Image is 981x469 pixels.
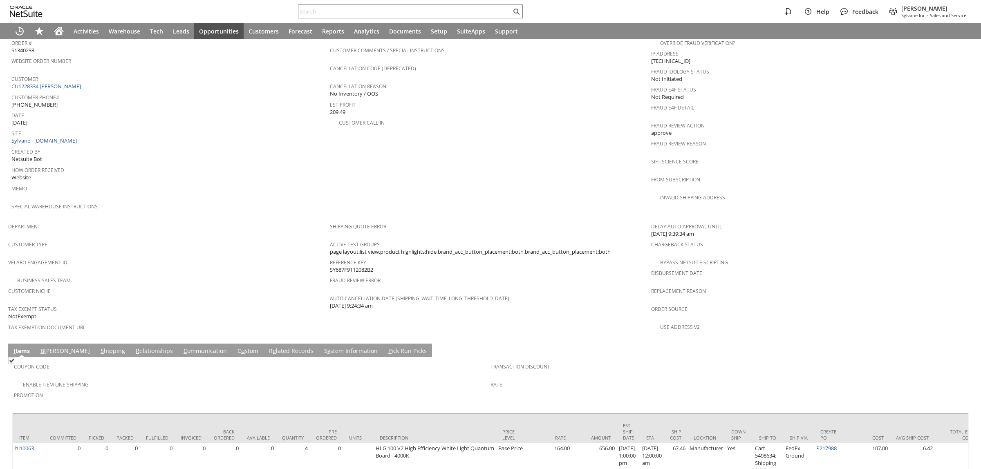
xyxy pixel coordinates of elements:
[199,27,239,35] span: Opportunities
[11,203,98,210] a: Special Warehouse Instructions
[282,435,304,441] div: Quantity
[896,435,929,441] div: Avg Ship Cost
[150,27,163,35] span: Tech
[330,108,345,116] span: 209.49
[136,347,139,355] span: R
[54,26,64,36] svg: Home
[327,347,330,355] span: y
[660,324,700,331] a: Use Address V2
[235,347,260,356] a: Custom
[511,7,521,16] svg: Search
[11,167,64,174] a: How Order Received
[10,6,43,17] svg: logo
[11,58,71,65] a: Website Order Number
[15,444,34,452] a: hl10063
[349,23,384,39] a: Analytics
[490,363,550,370] a: Transaction Discount
[104,23,145,39] a: Warehouse
[29,23,49,39] div: Shortcuts
[15,26,25,36] svg: Recent Records
[651,122,705,129] a: Fraud Review Action
[317,23,349,39] a: Reports
[660,194,725,201] a: Invalid Shipping Address
[330,101,356,108] a: Est Profit
[330,277,381,284] a: Fraud Review Error
[339,119,385,126] a: Customer Call-in
[330,83,386,90] a: Cancellation Reason
[11,130,21,137] a: Site
[8,259,67,266] a: Velaro Engagement ID
[651,241,703,248] a: Chargeback Status
[330,90,378,98] span: No Inventory / OOS
[490,23,523,39] a: Support
[452,23,490,39] a: SuiteApps
[322,347,380,356] a: System Information
[298,7,511,16] input: Search
[8,223,40,230] a: Department
[349,435,367,441] div: Units
[901,4,966,12] span: [PERSON_NAME]
[694,435,719,441] div: Location
[354,27,379,35] span: Analytics
[11,101,58,109] span: [PHONE_NUMBER]
[194,23,244,39] a: Opportunities
[495,27,518,35] span: Support
[820,429,839,441] div: Create PO
[651,176,700,183] a: From Subscription
[244,23,284,39] a: Customers
[651,129,672,137] span: approve
[13,347,16,355] span: I
[19,435,38,441] div: Item
[330,241,380,248] a: Active Test Groups
[17,277,71,284] a: Business Sales Team
[23,381,89,388] a: Enable Item Line Shipping
[330,259,366,266] a: Reference Key
[330,47,445,54] a: Customer Comments / Special Instructions
[89,435,104,441] div: Picked
[8,313,36,320] span: NotExempt
[101,347,104,355] span: S
[380,435,490,441] div: Description
[11,47,34,54] span: S1340233
[457,27,485,35] span: SuiteApps
[651,86,696,93] a: Fraud E4F Status
[384,23,426,39] a: Documents
[731,429,747,441] div: Down. Ship
[145,23,168,39] a: Tech
[330,302,373,310] span: [DATE] 9:24:34 am
[651,230,694,238] span: [DATE] 9:39:34 am
[11,94,59,101] a: Customer Phone#
[241,347,245,355] span: u
[651,270,702,277] a: Disbursement Date
[181,435,202,441] div: Invoiced
[388,347,392,355] span: P
[109,27,140,35] span: Warehouse
[99,347,127,356] a: Shipping
[651,93,684,101] span: Not Required
[11,137,79,144] a: Sylvane - [DOMAIN_NAME]
[289,27,312,35] span: Forecast
[330,266,373,274] span: SY687F9112082B2
[249,27,279,35] span: Customers
[852,8,878,16] span: Feedback
[502,429,521,441] div: Price Level
[14,363,49,370] a: Coupon Code
[941,429,974,441] div: Total Est. Cost
[533,435,566,441] div: Rate
[11,185,27,192] a: Memo
[8,306,57,313] a: Tax Exempt Status
[930,12,966,18] span: Sales and Service
[11,174,31,181] span: Website
[11,40,32,47] a: Order #
[651,50,679,57] a: IP Address
[651,140,706,147] a: Fraud Review Reason
[181,347,229,356] a: Communication
[14,392,43,399] a: Promotion
[651,288,706,295] a: Replacement reason
[11,83,83,90] a: CU1228334 [PERSON_NAME]
[8,241,47,248] a: Customer Type
[927,12,928,18] span: -
[670,429,681,441] div: Ship Cost
[10,23,29,39] a: Recent Records
[759,435,777,441] div: Ship To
